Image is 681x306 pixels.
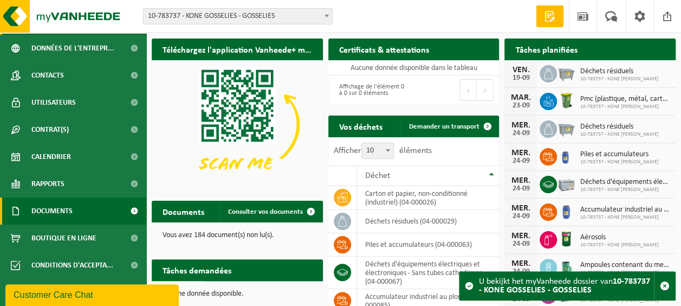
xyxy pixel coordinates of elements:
img: PB-OT-0200-MET-00-03 [557,229,575,248]
span: Consulter vos documents [228,208,303,215]
span: 10-783737 - KONE [PERSON_NAME] [580,76,658,82]
div: MER. [510,149,531,157]
div: MAR. [510,93,531,102]
span: Piles et accumulateurs [580,150,658,159]
div: MER. [510,176,531,185]
span: 10-783737 - KONE [PERSON_NAME] [580,187,670,193]
span: 10-783737 - KONE GOSSELIES - GOSSELIES [144,9,332,24]
span: 10-783737 - KONE [PERSON_NAME] [580,214,670,221]
div: MER. [510,232,531,240]
strong: 10-783737 - KONE GOSSELIES - GOSSELIES [479,277,650,295]
h2: Tâches demandées [152,259,242,280]
button: Next [477,79,494,101]
span: Conditions d'accepta... [31,252,113,279]
p: Aucune donnée disponible. [163,290,312,298]
div: 24-09 [510,130,531,137]
div: 24-09 [510,268,531,276]
label: Afficher éléments [334,146,432,155]
iframe: chat widget [5,282,181,306]
img: WB-2500-GAL-GY-01 [557,63,575,82]
img: PB-LB-0680-HPE-GY-11 [557,174,575,193]
div: MER. [510,259,531,268]
span: Documents [31,197,73,225]
span: 10-783737 - KONE [PERSON_NAME] [580,159,658,165]
span: Contacts [31,62,64,89]
span: Déchets résiduels [580,123,658,131]
span: 10 [362,143,393,158]
span: 10-783737 - KONE [PERSON_NAME] [580,131,658,138]
span: 10-783737 - KONE [PERSON_NAME] [580,270,670,276]
div: MER. [510,204,531,213]
h2: Tâches planifiées [504,39,588,60]
span: Contrat(s) [31,116,69,143]
p: Vous avez 184 document(s) non lu(s). [163,232,312,239]
img: WB-0240-HPE-GN-50 [557,91,575,110]
img: WB-2500-GAL-GY-01 [557,119,575,137]
img: PB-OT-0200-MET-00-02 [557,257,575,276]
span: Pmc (plastique, métal, carton boisson) (industriel) [580,95,670,104]
span: Financial History [31,279,94,306]
td: carton et papier, non-conditionné (industriel) (04-000026) [357,186,500,210]
div: VEN. [510,66,531,74]
h2: Certificats & attestations [328,39,440,60]
div: 24-09 [510,240,531,248]
span: Boutique en ligne [31,225,96,252]
img: PB-OT-0120-HPE-00-02 [557,202,575,220]
div: 24-09 [510,213,531,220]
span: 10-783737 - KONE GOSSELIES - GOSSELIES [143,8,333,24]
h2: Vos déchets [328,116,393,137]
h2: Téléchargez l'application Vanheede+ maintenant! [152,39,323,60]
span: Données de l'entrepr... [31,35,114,62]
div: MER. [510,121,531,130]
img: LP-OT-00060-HPE-21 [557,146,575,165]
span: 10-783737 - KONE [PERSON_NAME] [580,104,670,110]
td: Aucune donnée disponible dans le tableau [328,60,500,75]
span: Aérosols [580,233,658,242]
span: 10 [361,143,394,159]
span: 10-783737 - KONE [PERSON_NAME] [580,242,658,248]
span: Déchet [365,171,390,180]
span: Utilisateurs [31,89,76,116]
span: Calendrier [31,143,71,170]
a: Demander un transport [400,116,498,137]
span: Déchets d'équipements électriques et électroniques - sans tubes cathodiques [580,178,670,187]
span: Rapports [31,170,64,197]
td: déchets résiduels (04-000029) [357,210,500,233]
div: 19-09 [510,74,531,82]
div: U bekijkt het myVanheede dossier van [479,272,654,300]
a: Consulter vos documents [219,201,322,222]
td: Piles et accumulateurs (04-000063) [357,233,500,257]
div: 23-09 [510,102,531,110]
span: Demander un transport [408,123,479,130]
div: 24-09 [510,185,531,193]
h2: Documents [152,201,215,222]
span: Ampoules contenant du mercure [580,261,670,270]
span: Accumulateur industriel au plomb [580,206,670,214]
span: Déchets résiduels [580,67,658,76]
td: déchets d'équipements électriques et électroniques - Sans tubes cathodiques (04-000067) [357,257,500,289]
div: Affichage de l'élément 0 à 0 sur 0 éléments [334,78,408,102]
div: 24-09 [510,157,531,165]
img: Download de VHEPlus App [152,60,323,189]
button: Previous [459,79,477,101]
